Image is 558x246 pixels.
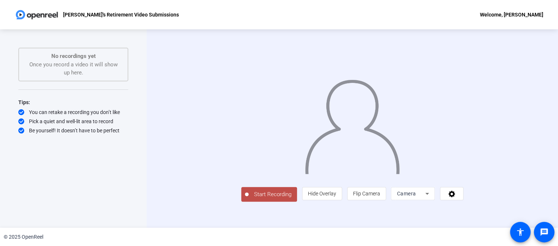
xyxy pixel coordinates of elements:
[26,52,120,77] div: Once you record a video it will show up here.
[18,118,128,125] div: Pick a quiet and well-lit area to record
[308,191,336,197] span: Hide Overlay
[302,187,342,200] button: Hide Overlay
[26,52,120,60] p: No recordings yet
[18,109,128,116] div: You can retake a recording you don’t like
[18,127,128,134] div: Be yourself! It doesn’t have to be perfect
[241,187,297,202] button: Start Recording
[18,98,128,107] div: Tips:
[347,187,386,200] button: Flip Camera
[249,190,297,199] span: Start Recording
[397,191,416,197] span: Camera
[304,74,400,174] img: overlay
[15,7,59,22] img: OpenReel logo
[480,10,543,19] div: Welcome, [PERSON_NAME]
[353,191,380,197] span: Flip Camera
[63,10,179,19] p: [PERSON_NAME]'s Retirement Video Submissions
[540,228,548,236] mat-icon: message
[516,228,525,236] mat-icon: accessibility
[4,233,43,241] div: © 2025 OpenReel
